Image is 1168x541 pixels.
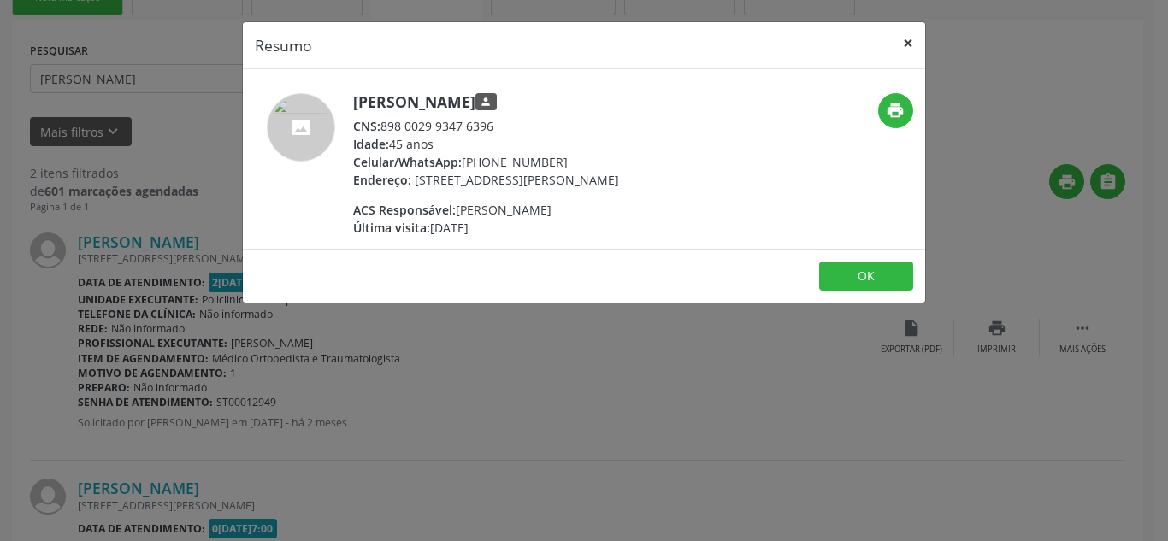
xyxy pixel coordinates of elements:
i: print [886,101,905,120]
div: [PHONE_NUMBER] [353,153,619,171]
button: OK [819,262,913,291]
button: print [878,93,913,128]
h5: [PERSON_NAME] [353,93,619,111]
span: Endereço: [353,172,411,188]
span: CNS: [353,118,380,134]
span: Última visita: [353,220,430,236]
span: Celular/WhatsApp: [353,154,462,170]
div: [DATE] [353,219,619,237]
div: 898 0029 9347 6396 [353,117,619,135]
i: person [480,96,492,108]
span: Idade: [353,136,389,152]
button: Close [891,22,925,64]
div: [PERSON_NAME] [353,201,619,219]
span: [STREET_ADDRESS][PERSON_NAME] [415,172,619,188]
h5: Resumo [255,34,312,56]
img: accompaniment [267,93,335,162]
span: ACS Responsável: [353,202,456,218]
span: Responsável [475,93,497,111]
div: 45 anos [353,135,619,153]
